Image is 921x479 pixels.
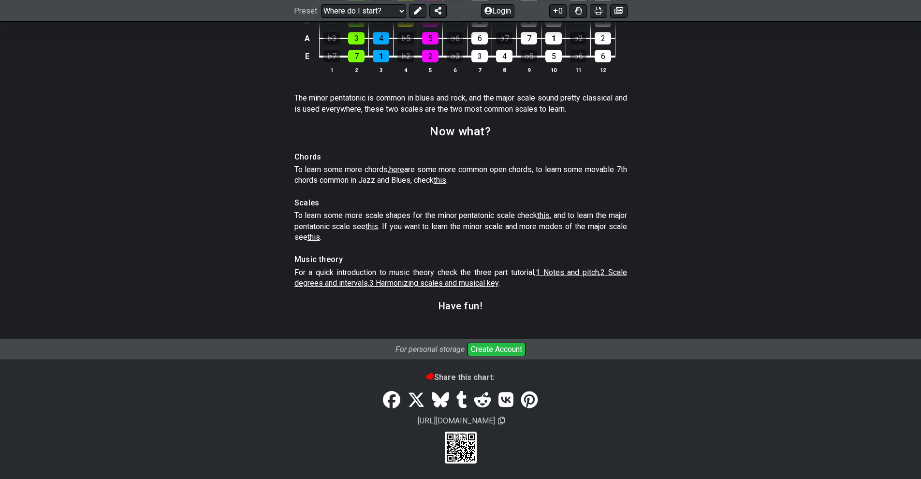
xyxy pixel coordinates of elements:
[537,211,550,220] span: this
[443,65,468,75] th: 6
[471,50,488,62] div: 3
[294,93,627,115] p: The minor pentatonic is common in blues and rock, and the major scale sound pretty classical and ...
[434,175,446,185] span: this
[521,32,537,44] div: 7
[294,6,317,15] span: Preset
[348,50,365,62] div: 7
[320,65,344,75] th: 1
[541,65,566,75] th: 10
[418,65,443,75] th: 5
[590,4,607,17] button: Print
[610,4,628,17] button: Create image
[595,50,611,62] div: 6
[394,65,418,75] th: 4
[445,432,477,464] div: Scan to view on your cellphone.
[498,416,505,425] span: Copy url to clipboard
[439,301,483,311] h3: Have fun!
[536,268,599,277] span: 1 Notes and pitch
[570,50,586,62] div: ♭6
[323,32,340,44] div: ♭3
[570,4,587,17] button: Toggle Dexterity for all fretkits
[397,32,414,44] div: ♭5
[294,254,627,265] h4: Music theory
[422,50,439,62] div: 2
[302,47,313,65] td: E
[481,4,514,17] button: Login
[348,32,365,44] div: 3
[545,32,562,44] div: 1
[395,345,465,354] i: For personal storage
[323,50,340,62] div: ♭7
[397,50,414,62] div: ♭2
[570,32,586,44] div: ♭2
[416,415,497,427] span: [URL][DOMAIN_NAME]
[468,65,492,75] th: 7
[429,4,447,17] button: Share Preset
[517,65,541,75] th: 9
[517,387,541,414] a: Pinterest
[447,50,463,62] div: ♭3
[447,32,463,44] div: ♭6
[521,50,537,62] div: ♭5
[409,4,426,17] button: Edit Preset
[321,4,406,17] select: Preset
[389,165,404,174] span: here
[426,373,495,382] b: Share this chart:
[470,387,495,414] a: Reddit
[307,232,320,242] span: this
[471,32,488,44] div: 6
[566,65,591,75] th: 11
[369,65,394,75] th: 3
[404,387,428,414] a: Tweet
[428,387,453,414] a: Bluesky
[380,387,404,414] a: Share on Facebook
[294,267,627,289] p: For a quick introduction to music theory check the three part tutorial, , , .
[302,29,313,47] td: A
[369,278,498,288] span: 3 Harmonizing scales and musical key
[591,65,615,75] th: 12
[430,126,491,137] h2: Now what?
[496,50,512,62] div: 4
[365,222,378,231] span: this
[294,152,627,162] h4: Chords
[549,4,567,17] button: 0
[373,32,389,44] div: 4
[545,50,562,62] div: 5
[294,198,627,208] h4: Scales
[468,343,526,356] button: Create Account
[294,210,627,243] p: To learn some more scale shapes for the minor pentatonic scale check , and to learn the major pen...
[496,32,512,44] div: ♭7
[453,387,470,414] a: Tumblr
[492,65,517,75] th: 8
[294,164,627,186] p: To learn some more chords, are some more common open chords, to learn some movable 7th chords com...
[373,50,389,62] div: 1
[422,32,439,44] div: 5
[595,32,611,44] div: 2
[344,65,369,75] th: 2
[495,387,517,414] a: VK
